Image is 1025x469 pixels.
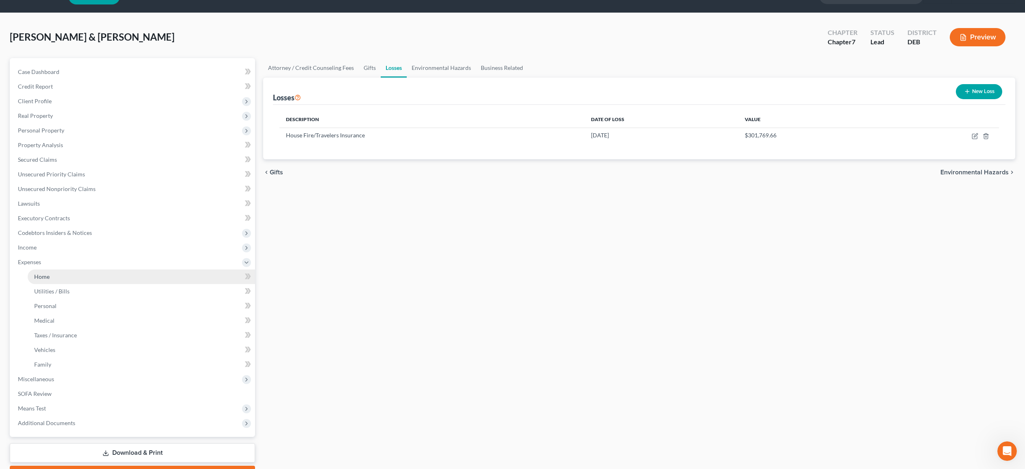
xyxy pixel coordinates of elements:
span: Case Dashboard [18,68,59,75]
span: Description [286,116,319,122]
button: Start recording [52,266,58,272]
span: Property Analysis [18,141,63,148]
a: Vehicles [28,343,255,357]
span: Personal Property [18,127,64,134]
span: Miscellaneous [18,376,54,382]
a: Utilities / Bills [28,284,255,299]
button: Upload attachment [39,266,45,272]
b: [DATE] [20,85,41,91]
div: Emma says… [7,64,156,183]
a: Lawsuits [11,196,255,211]
div: In observance of the NextChapter team will be out of office on . Our team will be unavailable for... [13,69,127,124]
a: Secured Claims [11,152,255,167]
a: Unsecured Nonpriority Claims [11,182,255,196]
div: Losses [273,93,301,102]
a: Unsecured Priority Claims [11,167,255,182]
span: Client Profile [18,98,52,104]
a: Property Analysis [11,138,255,152]
span: Credit Report [18,83,53,90]
button: chevron_left Gifts [263,169,283,176]
span: 7 [852,38,855,46]
button: Send a message… [140,263,153,276]
span: $301,769.66 [745,132,776,139]
span: [PERSON_NAME] & [PERSON_NAME] [10,31,174,43]
h1: [PERSON_NAME] [39,4,92,10]
a: Case Dashboard [11,65,255,79]
a: Download & Print [10,443,255,462]
a: Environmental Hazards [407,58,476,78]
button: Home [127,3,143,19]
b: [DATE] [20,117,41,124]
span: Expenses [18,258,41,265]
span: Environmental Hazards [940,169,1009,176]
span: SOFA Review [18,390,52,397]
span: Means Test [18,405,46,412]
div: [PERSON_NAME] • 11m ago [13,167,82,172]
div: Close [143,3,157,18]
button: Gif picker [26,266,32,272]
div: Lead [870,37,894,47]
span: Personal [34,302,57,309]
span: Real Property [18,112,53,119]
button: go back [5,3,21,19]
a: Medical [28,313,255,328]
span: Utilities / Bills [34,288,70,295]
a: Losses [381,58,407,78]
a: Taxes / Insurance [28,328,255,343]
a: Help Center [13,129,110,143]
div: We encourage you to use the to answer any questions and we will respond to any unanswered inquiri... [13,128,127,160]
span: Date of Loss [591,116,624,122]
span: Home [34,273,50,280]
span: Medical [34,317,55,324]
span: Value [745,116,761,122]
span: Unsecured Nonpriority Claims [18,185,96,192]
b: [DATE], [61,69,85,76]
span: [DATE] [591,132,609,139]
div: DEB [907,37,937,47]
span: Additional Documents [18,419,75,426]
span: Executory Contracts [18,215,70,221]
span: Secured Claims [18,156,57,163]
span: Taxes / Insurance [34,332,77,339]
p: Active [39,10,56,18]
button: Environmental Hazards chevron_right [940,169,1015,176]
span: House Fire/Travelers Insurance [286,132,365,139]
a: Attorney / Credit Counseling Fees [263,58,359,78]
button: New Loss [956,84,1002,99]
a: SOFA Review [11,386,255,401]
span: Lawsuits [18,200,40,207]
span: Vehicles [34,346,55,353]
a: Credit Report [11,79,255,94]
span: Family [34,361,51,368]
div: In observance of[DATE],the NextChapter team will be out of office on[DATE]. Our team will be unav... [7,64,133,165]
a: Family [28,357,255,372]
div: Chapter [828,28,857,37]
a: Executory Contracts [11,211,255,226]
img: Profile image for Emma [23,4,36,17]
button: Emoji picker [13,266,19,273]
div: Status [870,28,894,37]
a: Business Related [476,58,528,78]
span: Codebtors Insiders & Notices [18,229,92,236]
div: Chapter [828,37,857,47]
a: Personal [28,299,255,313]
iframe: Intercom live chat [997,441,1017,461]
button: Preview [950,28,1005,46]
i: chevron_right [1009,169,1015,176]
span: Gifts [270,169,283,176]
textarea: Message… [7,249,156,263]
a: Home [28,269,255,284]
i: chevron_left [263,169,270,176]
span: Income [18,244,37,251]
span: Unsecured Priority Claims [18,171,85,178]
div: District [907,28,937,37]
a: Gifts [359,58,381,78]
